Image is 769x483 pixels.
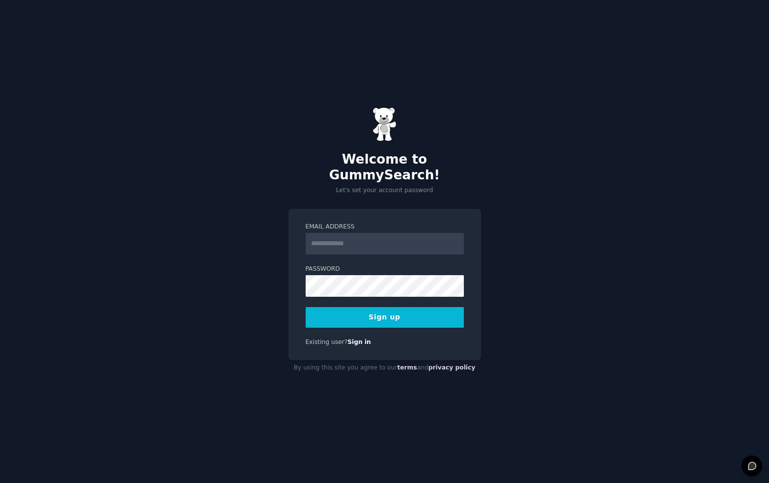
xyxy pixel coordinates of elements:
[306,223,464,231] label: Email Address
[288,186,481,195] p: Let's set your account password
[347,339,371,345] a: Sign in
[288,360,481,376] div: By using this site you agree to our and
[288,152,481,183] h2: Welcome to GummySearch!
[306,265,464,274] label: Password
[397,364,417,371] a: terms
[372,107,397,142] img: Gummy Bear
[306,339,348,345] span: Existing user?
[306,307,464,328] button: Sign up
[428,364,476,371] a: privacy policy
